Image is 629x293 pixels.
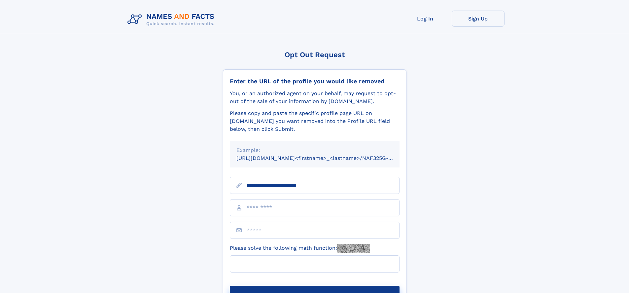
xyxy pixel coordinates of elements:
img: Logo Names and Facts [125,11,220,28]
a: Log In [399,11,452,27]
div: Enter the URL of the profile you would like removed [230,78,400,85]
a: Sign Up [452,11,505,27]
div: Example: [236,146,393,154]
div: You, or an authorized agent on your behalf, may request to opt-out of the sale of your informatio... [230,90,400,105]
div: Opt Out Request [223,51,406,59]
small: [URL][DOMAIN_NAME]<firstname>_<lastname>/NAF325G-xxxxxxxx [236,155,412,161]
div: Please copy and paste the specific profile page URL on [DOMAIN_NAME] you want removed into the Pr... [230,109,400,133]
label: Please solve the following math function: [230,244,370,253]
